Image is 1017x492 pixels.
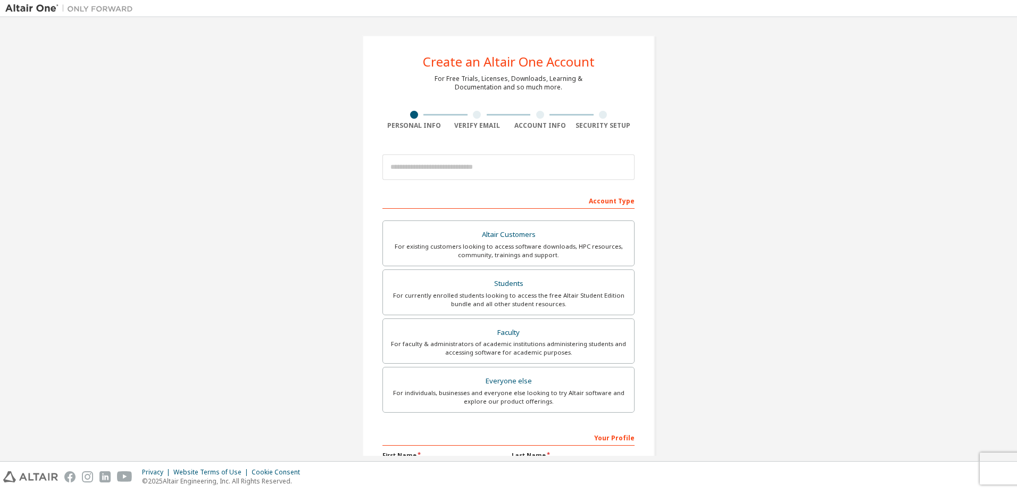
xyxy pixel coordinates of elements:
[382,429,635,446] div: Your Profile
[117,471,132,482] img: youtube.svg
[82,471,93,482] img: instagram.svg
[389,276,628,291] div: Students
[3,471,58,482] img: altair_logo.svg
[142,477,306,486] p: © 2025 Altair Engineering, Inc. All Rights Reserved.
[389,374,628,389] div: Everyone else
[382,451,505,460] label: First Name
[389,389,628,406] div: For individuals, businesses and everyone else looking to try Altair software and explore our prod...
[423,55,595,68] div: Create an Altair One Account
[508,121,572,130] div: Account Info
[389,227,628,242] div: Altair Customers
[64,471,76,482] img: facebook.svg
[389,325,628,340] div: Faculty
[572,121,635,130] div: Security Setup
[382,192,635,209] div: Account Type
[389,242,628,259] div: For existing customers looking to access software downloads, HPC resources, community, trainings ...
[446,121,509,130] div: Verify Email
[382,121,446,130] div: Personal Info
[435,75,582,92] div: For Free Trials, Licenses, Downloads, Learning & Documentation and so much more.
[252,468,306,477] div: Cookie Consent
[389,291,628,308] div: For currently enrolled students looking to access the free Altair Student Edition bundle and all ...
[389,340,628,357] div: For faculty & administrators of academic institutions administering students and accessing softwa...
[512,451,635,460] label: Last Name
[99,471,111,482] img: linkedin.svg
[173,468,252,477] div: Website Terms of Use
[142,468,173,477] div: Privacy
[5,3,138,14] img: Altair One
